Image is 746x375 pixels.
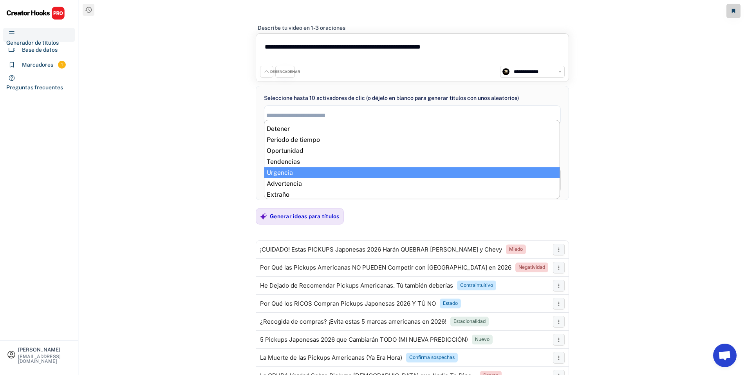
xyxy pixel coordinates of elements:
[22,62,53,68] font: Marcadores
[713,344,737,367] a: Chat abierto
[264,95,519,101] font: Seleccione hasta 10 activadores de clic (o déjelo en blanco para generar títulos con unos aleator...
[22,47,58,53] font: Base de datos
[260,246,502,253] font: ¡CUIDADO! Estas PICKUPS Japonesas 2026 Harán QUEBRAR [PERSON_NAME] y Chevy
[270,69,300,74] font: DESENCADENAR
[258,25,345,31] font: Describe tu video en 1-3 oraciones
[260,282,453,289] font: He Dejado de Recomendar Pickups Americanas. Tú también deberías
[260,264,511,271] font: Por Qué las Pickups Americanas NO PUEDEN Competir con [GEOGRAPHIC_DATA] en 2026
[460,282,493,288] font: Contraintuitivo
[6,6,65,20] img: CHPRO%20Logo.svg
[267,191,289,198] font: Extraño
[453,318,486,324] font: Estacionalidad
[267,169,293,176] font: Urgencia
[260,336,468,343] font: 5 Pickups Japonesas 2026 que Cambiarán TODO (MI NUEVA PREDICCIÓN)
[61,62,63,67] font: 1
[18,354,61,364] font: [EMAIL_ADDRESS][DOMAIN_NAME]
[6,40,59,46] font: Generador de títulos
[260,354,402,361] font: La Muerte de las Pickups Americanas (Ya Era Hora)
[6,84,63,91] font: Preguntas frecuentes
[502,68,509,75] img: channels4_profile.jpg
[267,136,320,143] font: Periodo de tiempo
[475,336,490,342] font: Nuevo
[18,347,60,353] font: [PERSON_NAME]
[260,300,436,307] font: Por Qué los RICOS Compran Pickups Japonesas 2026 Y TÚ NO
[518,264,545,270] font: Negatividad
[443,300,458,306] font: Estado
[267,125,290,132] font: Detener
[409,354,455,360] font: Confirma sospechas
[509,246,523,252] font: Miedo
[267,158,300,165] font: Tendencias
[260,318,446,325] font: ¿Recogida de compras? ¡Evita estas 5 marcas americanas en 2026!
[270,213,340,219] font: Generar ideas para títulos
[267,180,302,187] font: Advertencia
[267,147,303,154] font: Oportunidad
